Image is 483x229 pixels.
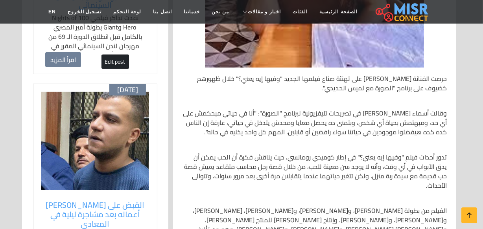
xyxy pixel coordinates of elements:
[45,200,145,229] a: القبض على [PERSON_NAME] أعماله بعد مشاجرة ليلية في المعادي
[183,152,447,190] p: تدور أحداث فيلم "وفيها إيه يعني؟" في إطار كوميدي رومانسي، حيث يناقش فكرة أن الحب يمكن أن يدق الأب...
[206,4,235,19] a: من نحن
[183,74,447,93] p: حرصت الفنانة [PERSON_NAME] على تهنئة صناع فيلمها الجديد "وفيها إيه يعني؟" خلال ظهورهم كضيوف على ب...
[178,4,206,19] a: خدماتنا
[45,13,145,60] p: نفدت تذاكر فيلمي 100 Nights of Hero وGiant بطولة أمير المصري بالكامل قبل انطلاق الدورة الـ 69 من ...
[147,4,177,19] a: اتصل بنا
[376,2,428,22] img: main.misr_connect
[248,8,281,15] span: اخبار و مقالات
[45,52,81,67] a: اقرأ المزيد
[107,4,147,19] a: لوحة التحكم
[42,4,62,19] a: EN
[41,92,149,190] img: القبض على عصام صاصا ومدير أعماله بعد مشاجرة داخل ملهى ليلي بالمعادي
[287,4,313,19] a: الفئات
[117,86,138,94] span: [DATE]
[62,4,107,19] a: تسجيل الخروج
[101,55,129,69] a: Edit post
[313,4,363,19] a: الصفحة الرئيسية
[235,4,287,19] a: اخبار و مقالات
[183,108,447,137] p: وقالت أسماء [PERSON_NAME] في تصريحات تليفزيونية لبرنامج "الصورة": "أنا في حياتي مبحكمش على أي حد،...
